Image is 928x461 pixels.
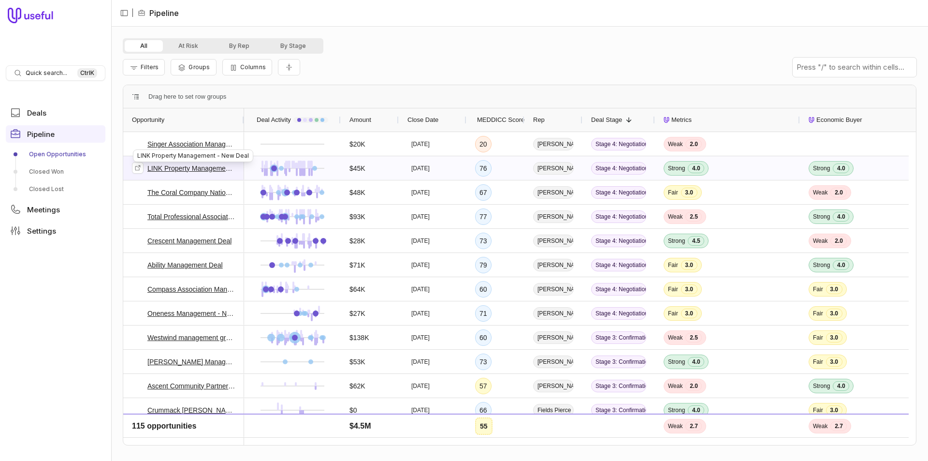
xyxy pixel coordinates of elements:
[479,308,487,319] div: 71
[77,68,97,78] kbd: Ctrl K
[681,309,697,318] span: 3.0
[668,140,682,148] span: Weak
[793,58,916,77] input: Press "/" to search within cells...
[688,236,704,246] span: 4.5
[123,59,165,75] button: Filter Pipeline
[668,431,678,438] span: Fair
[349,211,365,223] span: $93K
[27,131,55,138] span: Pipeline
[479,211,487,223] div: 77
[257,114,291,126] span: Deal Activity
[813,213,830,221] span: Strong
[668,358,685,366] span: Strong
[688,357,704,367] span: 4.0
[533,380,574,392] span: [PERSON_NAME]
[826,357,842,367] span: 3.0
[349,308,365,319] span: $27K
[533,428,574,441] span: [PERSON_NAME]
[830,188,847,197] span: 2.0
[222,59,272,75] button: Columns
[668,189,678,196] span: Fair
[411,358,430,366] time: [DATE]
[147,211,235,223] a: Total Professional Association Management - New Deal
[826,333,842,342] span: 3.0
[411,382,430,390] time: [DATE]
[533,162,574,175] span: [PERSON_NAME]
[411,213,430,221] time: [DATE]
[813,310,823,317] span: Fair
[6,147,105,197] div: Pipeline submenu
[479,283,487,295] div: 60
[349,235,365,247] span: $28K
[411,285,430,293] time: [DATE]
[188,63,210,71] span: Groups
[411,406,430,414] time: [DATE]
[349,283,365,295] span: $64K
[668,406,685,414] span: Strong
[591,404,646,416] span: Stage 3: Confirmation
[533,307,574,320] span: [PERSON_NAME]
[591,114,622,126] span: Deal Stage
[133,149,253,162] div: LINK Property Management - New Deal
[830,236,847,246] span: 2.0
[533,114,545,126] span: Rep
[479,332,487,343] div: 60
[349,404,357,416] span: $0
[591,428,646,441] span: Stage 3: Confirmation
[591,380,646,392] span: Stage 3: Confirmation
[141,63,159,71] span: Filters
[591,235,646,247] span: Stage 4: Negotiation
[147,163,235,174] a: LINK Property Management - New Deal
[533,259,574,271] span: [PERSON_NAME]
[826,284,842,294] span: 3.0
[813,334,823,342] span: Fair
[591,210,646,223] span: Stage 4: Negotiation
[477,114,524,126] span: MEDDICC Score
[668,213,682,221] span: Weak
[671,114,692,126] span: Metrics
[6,147,105,162] a: Open Opportunities
[833,381,849,391] span: 4.0
[163,40,214,52] button: At Risk
[816,114,862,126] span: Economic Buyer
[475,108,516,132] div: MEDDICC Score
[668,310,678,317] span: Fair
[411,164,430,172] time: [DATE]
[147,332,235,343] a: Westwind management group, LLC - New Deal
[6,222,105,239] a: Settings
[668,285,678,293] span: Fair
[147,404,235,416] a: Crummack [PERSON_NAME] Deal
[26,69,67,77] span: Quick search...
[813,261,830,269] span: Strong
[681,188,697,197] span: 3.0
[668,261,678,269] span: Fair
[171,59,216,75] button: Group Pipeline
[591,283,646,296] span: Stage 4: Negotiation
[147,187,235,198] a: The Coral Company Nationals
[826,309,842,318] span: 3.0
[349,259,365,271] span: $71K
[479,259,487,271] div: 79
[830,430,847,439] span: 2.0
[411,334,430,342] time: [DATE]
[117,6,131,20] button: Collapse sidebar
[214,40,265,52] button: By Rep
[591,356,646,368] span: Stage 3: Confirmation
[411,431,430,438] time: [DATE]
[833,164,849,173] span: 4.0
[685,381,702,391] span: 2.0
[411,189,430,196] time: [DATE]
[668,334,682,342] span: Weak
[6,181,105,197] a: Closed Lost
[479,235,487,247] div: 73
[411,310,430,317] time: [DATE]
[27,227,56,235] span: Settings
[265,40,321,52] button: By Stage
[479,380,487,392] div: 57
[148,91,226,103] div: Row Groups
[6,164,105,179] a: Closed Won
[681,284,697,294] span: 3.0
[131,7,134,19] span: |
[591,186,646,199] span: Stage 4: Negotiation
[349,332,369,343] span: $138K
